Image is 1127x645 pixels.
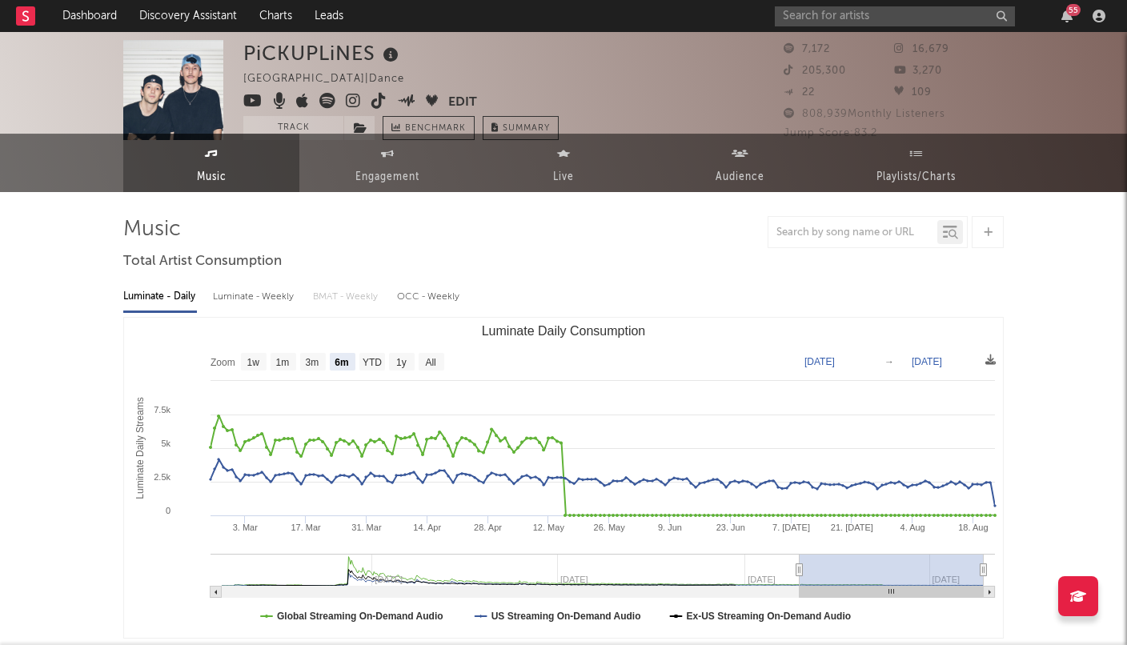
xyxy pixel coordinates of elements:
text: 14. Apr [413,523,441,532]
a: Playlists/Charts [828,134,1004,192]
text: Luminate Daily Streams [134,397,146,499]
text: 21. [DATE] [831,523,873,532]
div: [GEOGRAPHIC_DATA] | Dance [243,70,423,89]
button: Track [243,116,343,140]
a: Live [475,134,652,192]
text: YTD [363,357,382,368]
text: 12. May [533,523,565,532]
input: Search by song name or URL [768,226,937,239]
text: 1y [396,357,407,368]
text: 3. Mar [233,523,259,532]
text: 1w [247,357,260,368]
text: 26. May [594,523,626,532]
text: 5k [161,439,170,448]
text: 4. Aug [900,523,925,532]
text: 28. Apr [474,523,502,532]
button: 55 [1061,10,1073,22]
text: 0 [166,506,170,515]
text: 3m [306,357,319,368]
text: US Streaming On-Demand Audio [491,611,641,622]
text: 2.5k [154,472,170,482]
div: PiCKUPLiNES [243,40,403,66]
a: Benchmark [383,116,475,140]
span: 7,172 [784,44,830,54]
span: 808,939 Monthly Listeners [784,109,945,119]
a: Audience [652,134,828,192]
text: 7. [DATE] [772,523,810,532]
span: Live [553,164,574,190]
text: 9. Jun [658,523,682,532]
span: Playlists/Charts [876,164,956,190]
text: → [884,356,894,367]
text: All [425,357,435,368]
text: 1m [276,357,290,368]
svg: Luminate Daily Consumption [124,318,1003,638]
span: Benchmark [405,119,466,138]
a: Music [123,134,299,192]
span: Audience [716,164,764,190]
span: 109 [894,87,932,98]
text: [DATE] [912,356,942,367]
text: 23. Jun [716,523,745,532]
input: Search for artists [775,6,1015,26]
div: Luminate - Weekly [213,283,297,310]
text: 7.5k [154,405,170,415]
div: OCC - Weekly [397,283,461,310]
text: 18. Aug [958,523,988,532]
span: 16,679 [894,44,949,54]
text: Global Streaming On-Demand Audio [277,611,443,622]
span: Engagement [355,164,419,190]
text: 17. Mar [291,523,321,532]
text: 31. Mar [351,523,382,532]
text: 6m [335,357,348,368]
text: Zoom [211,357,235,368]
span: 3,270 [894,66,942,76]
span: Total Artist Consumption [123,252,282,271]
text: [DATE] [804,356,835,367]
div: 55 [1066,4,1081,16]
div: Luminate - Daily [123,283,197,310]
span: Music [197,164,227,190]
a: Engagement [299,134,475,192]
button: Summary [483,116,559,140]
span: 205,300 [784,66,846,76]
span: Jump Score: 83.2 [784,128,877,138]
text: Ex-US Streaming On-Demand Audio [687,611,852,622]
button: Edit [448,93,477,113]
text: Luminate Daily Consumption [482,324,646,338]
span: 22 [784,87,815,98]
span: Summary [503,124,550,133]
